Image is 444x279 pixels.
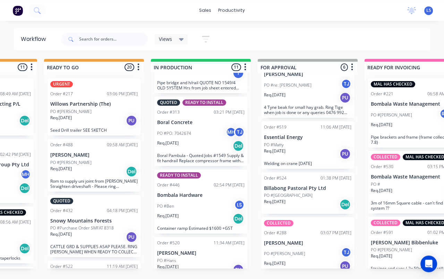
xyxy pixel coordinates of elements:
input: Search for orders... [79,32,148,46]
p: Req. [DATE] [50,115,72,121]
div: URGENT [50,81,73,87]
div: 02:54 PM [DATE] [214,182,245,188]
p: [PERSON_NAME] [157,250,245,256]
div: PU [233,264,244,275]
div: PU [126,232,137,243]
p: PO #[PERSON_NAME] [264,251,305,257]
div: QUOTEDREADY TO INSTALLOrder #31303:21 PM [DATE]Boral ConcretePO #PO: 7042674MHTJReq.[DATE]DelBora... [154,97,247,166]
div: 01:38 PM [DATE] [321,175,351,181]
p: Req. [DATE] [264,260,285,267]
div: TJ [341,247,351,258]
div: Order #288 [264,230,287,236]
div: Order #591 [371,229,393,236]
p: Pipe bridge and h/rail QUOTE NO 1549/4 OLD SYSTEM Hrs from job sheet entered manually but not mat... [157,80,245,90]
p: Req. [DATE] [264,199,285,205]
div: Del [233,213,244,224]
p: Req. [DATE] [264,92,285,98]
div: 03:06 PM [DATE] [107,91,138,97]
p: PO # [371,181,380,188]
p: PO #Hans [157,258,176,264]
div: I [233,68,244,79]
p: Req. [DATE] [157,213,179,219]
div: TJ [234,127,245,137]
div: Order #313 [157,109,180,115]
p: PO #[PERSON_NAME] [50,108,92,115]
div: 11:34 AM [DATE] [214,240,245,246]
p: Snowy Mountains Forests [50,218,138,224]
p: PO #[GEOGRAPHIC_DATA] [264,192,313,199]
div: COLLECTED [371,154,400,160]
p: Req. [DATE] [50,166,72,172]
div: URGENTOrder #21703:06 PM [DATE]Willows Partnership (The)PO #[PERSON_NAME]Req.[DATE]PUSeed Drill t... [48,78,140,136]
img: Factory [12,5,23,16]
p: PO #Matty [264,142,284,148]
div: 11:19 AM [DATE] [107,263,138,270]
div: 04:18 PM [DATE] [107,208,138,214]
div: Order #530 [371,164,393,170]
div: Order #432 [50,208,73,214]
div: Del [126,166,137,177]
p: Seed Drill trailer SEE SKETCH [50,128,138,133]
div: 09:58 AM [DATE] [107,142,138,148]
p: PO #PO: 7042674 [157,130,191,137]
p: [PERSON_NAME] [50,152,138,158]
p: PO #[PERSON_NAME] [371,112,412,118]
p: [PERSON_NAME] [264,71,351,77]
p: Req. [DATE] [371,122,392,128]
p: Req. [DATE] [157,264,179,270]
p: Container ramp Estimated $1600 +GST [157,226,245,231]
p: Rom to supply uni joint from [PERSON_NAME] Straighten driveshaft - Please ring [PERSON_NAME] when... [50,178,138,189]
p: PO #[PERSON_NAME] [371,247,412,253]
div: Del [19,183,30,194]
div: productivity [215,5,248,16]
div: sales [196,5,215,16]
div: Del [19,115,30,126]
div: Open Intercom Messenger [420,255,437,272]
div: Del [340,199,351,210]
div: TJ [341,79,351,89]
span: Views [159,35,172,43]
div: MAL HAS CHECKED [371,81,415,87]
p: Billabong Pastoral Pty Ltd [264,185,351,191]
p: CATTLE GRD & SUPPLIES ASAP PLEASE. RING [PERSON_NAME] WHEN READY TO COLLECT : 0411 612 027 [50,244,138,254]
p: PO #Purchase Order SMFAT 8318 [50,225,114,231]
div: Del [19,243,30,254]
div: Order #51911:06 AM [DATE]Essential EnergyPO #MattyReq.[DATE]PUWelding on crane [DATE] [261,121,354,169]
div: READY TO INSTALL [157,172,201,178]
div: MH [226,127,236,137]
div: Order #524 [264,175,287,181]
div: COLLECTED [371,220,400,226]
p: Bombala Hardware [157,192,245,198]
div: PU [126,115,137,126]
p: Req. [DATE] [371,188,392,194]
div: LS [234,200,245,210]
div: [PERSON_NAME]PO #re: [PERSON_NAME]TJReq.[DATE]PU4 Tyne beak for small hay grab. Ring Tige when jo... [261,49,354,118]
div: 03:07 PM [DATE] [321,230,351,236]
p: Willows Partnership (The) [50,101,138,107]
div: 11:06 AM [DATE] [321,124,351,130]
div: Order #520 [157,240,180,246]
div: Order #446 [157,182,180,188]
div: Del [233,140,244,151]
p: Boral Pambula - Quoted Jobs #1549 Supply & fit handrail Replace compressor frame with hinged mesh... [157,153,245,163]
div: READY TO INSTALLOrder #44602:54 PM [DATE]Bombala HardwarePO #BenLSReq.[DATE]DelContainer ramp Est... [154,169,247,234]
p: Req. [DATE] [264,148,285,154]
div: PU [340,148,351,159]
p: 4 Tyne beak for small hay grab. Ring Tige when job is done or any queries 0476 992 683 [264,105,351,115]
span: LS [426,7,431,14]
p: Req. [DATE] [371,253,392,259]
p: Boral Concrete [157,120,245,125]
div: QUOTED [50,198,73,204]
div: Order #221 [371,91,393,97]
div: Order #522 [50,263,73,270]
div: Workflow [21,35,49,43]
div: Order #52401:38 PM [DATE]Billabong Pastoral Pty LtdPO #[GEOGRAPHIC_DATA]Req.[DATE]Del [261,172,354,214]
p: Req. [DATE] [50,231,72,237]
div: PU [340,92,351,103]
p: PO #re: [PERSON_NAME] [264,82,311,88]
p: PO #Ben [157,203,174,209]
div: READY TO INSTALL [182,99,226,106]
div: PU [340,261,351,272]
p: Essential Energy [264,134,351,140]
div: 03:21 PM [DATE] [214,109,245,115]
